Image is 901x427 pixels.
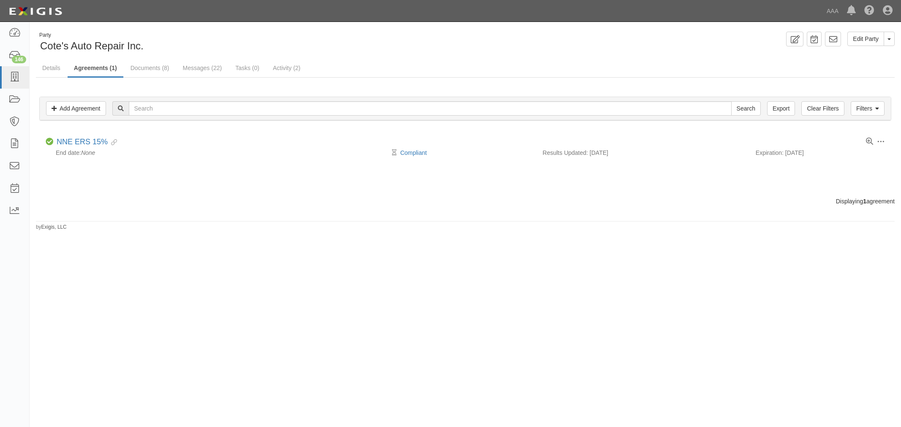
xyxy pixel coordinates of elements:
[866,138,873,146] a: View results summary
[36,59,67,76] a: Details
[30,197,901,205] div: Displaying agreement
[46,149,394,157] div: End date:
[108,140,117,146] i: Evidence Linked
[41,224,67,230] a: Exigis, LLC
[57,138,108,146] a: NNE ERS 15%
[6,4,65,19] img: logo-5460c22ac91f19d4615b14bd174203de0afe785f0fc80cf4dbbc73dc1793850b.png
[543,149,743,157] div: Results Updated: [DATE]
[177,59,229,76] a: Messages (22)
[12,56,26,63] div: 146
[863,198,866,205] b: 1
[68,59,123,78] a: Agreements (1)
[129,101,732,116] input: Search
[822,3,843,19] a: AAA
[46,101,106,116] a: Add Agreement
[124,59,176,76] a: Documents (8)
[400,149,427,156] a: Compliant
[864,6,874,16] i: Help Center - Complianz
[731,101,761,116] input: Search
[46,138,53,146] i: Compliant
[267,59,307,76] a: Activity (2)
[229,59,266,76] a: Tasks (0)
[36,224,67,231] small: by
[39,32,144,39] div: Party
[81,149,95,156] em: None
[767,101,795,116] a: Export
[851,101,885,116] a: Filters
[36,32,459,53] div: Cote's Auto Repair Inc.
[756,149,885,157] div: Expiration: [DATE]
[801,101,844,116] a: Clear Filters
[40,40,144,51] span: Cote's Auto Repair Inc.
[847,32,884,46] a: Edit Party
[57,138,117,147] div: NNE ERS 15%
[392,150,397,156] i: Pending Review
